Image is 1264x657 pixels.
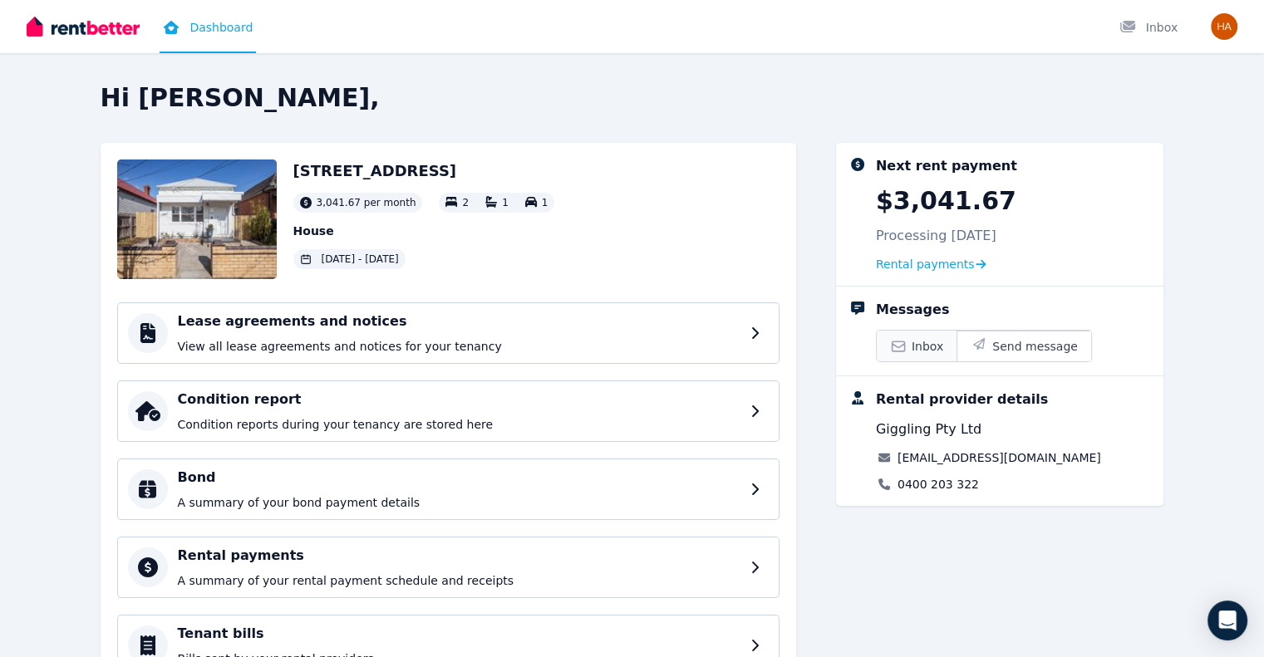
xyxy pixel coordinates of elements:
img: RentBetter [27,14,140,39]
div: Next rent payment [876,156,1017,176]
span: Giggling Pty Ltd [876,419,981,439]
button: Send message [957,331,1091,361]
a: 0400 203 322 [898,476,979,493]
h4: Condition report [178,390,740,409]
a: Inbox [877,331,957,361]
h2: [STREET_ADDRESS] [293,159,555,183]
p: Processing [DATE] [876,226,996,246]
h2: Hi [PERSON_NAME], [101,83,1164,113]
span: Rental payments [876,256,975,272]
p: A summary of your rental payment schedule and receipts [178,572,740,589]
h4: Bond [178,468,740,488]
span: 1 [542,197,548,208]
h4: Tenant bills [178,624,740,644]
p: A summary of your bond payment details [178,494,740,511]
span: 3,041.67 per month [317,196,416,209]
p: Condition reports during your tenancy are stored here [178,416,740,433]
span: [DATE] - [DATE] [322,253,399,266]
img: Hamsa Farah [1211,13,1237,40]
div: Rental provider details [876,390,1048,409]
h4: Rental payments [178,546,740,566]
img: Property Url [117,159,277,279]
a: [EMAIL_ADDRESS][DOMAIN_NAME] [898,449,1101,466]
div: Inbox [1119,19,1178,36]
span: 2 [462,197,469,208]
div: Messages [876,300,949,320]
a: Rental payments [876,256,986,272]
p: $3,041.67 [876,186,1016,216]
span: 1 [502,197,509,208]
h4: Lease agreements and notices [178,311,740,331]
p: House [293,223,555,239]
span: Send message [992,338,1078,355]
div: Open Intercom Messenger [1207,601,1247,640]
span: Inbox [912,338,943,355]
p: View all lease agreements and notices for your tenancy [178,338,740,355]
